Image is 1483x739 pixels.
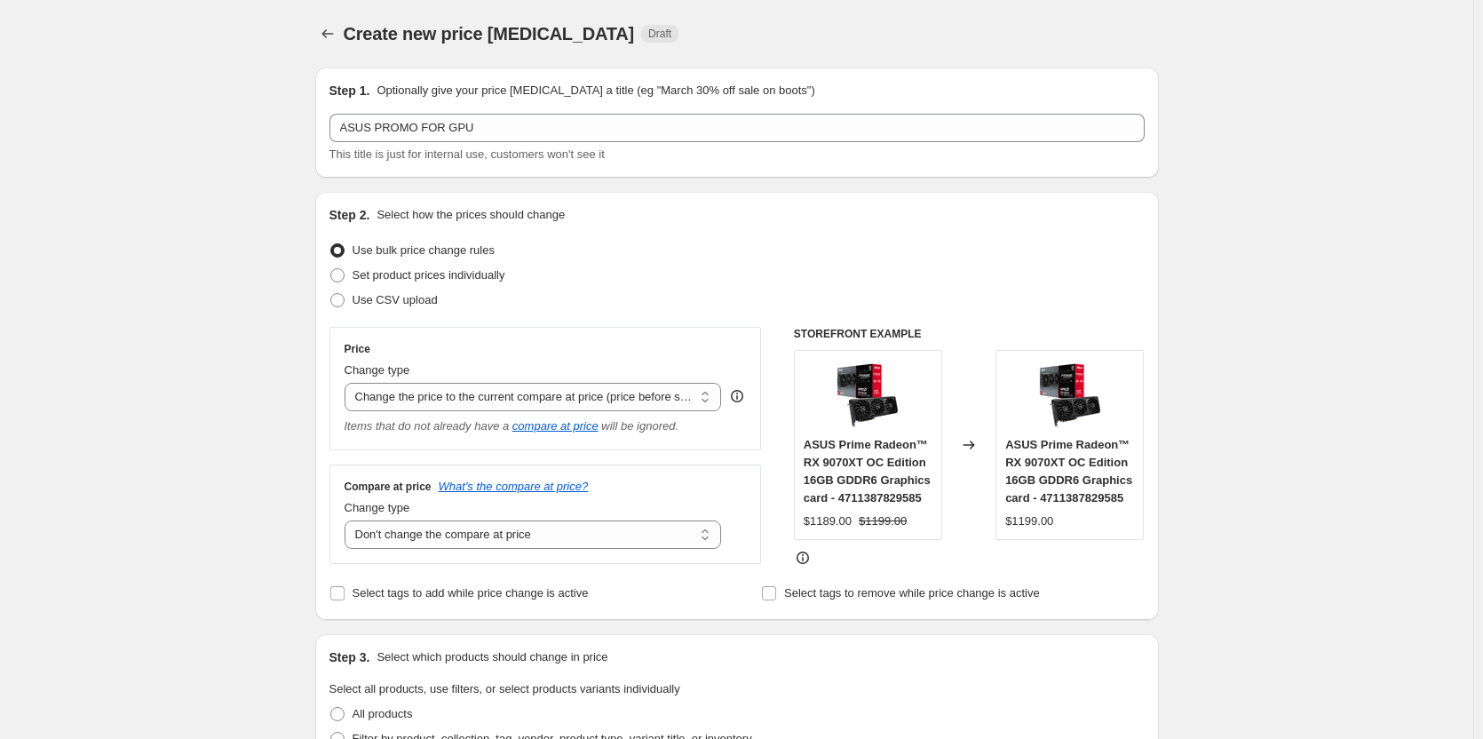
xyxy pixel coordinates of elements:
p: Select how the prices should change [377,206,565,224]
span: Use CSV upload [353,293,438,306]
input: 30% off holiday sale [329,114,1145,142]
div: help [728,387,746,405]
i: Items that do not already have a [345,419,510,433]
button: Price change jobs [315,21,340,46]
img: PRIME-RX9070XT-O16G_80x.jpg [1035,360,1106,431]
h3: Compare at price [345,480,432,494]
i: will be ignored. [601,419,678,433]
p: Select which products should change in price [377,648,607,666]
h2: Step 1. [329,82,370,99]
h3: Price [345,342,370,356]
span: Create new price [MEDICAL_DATA] [344,24,635,44]
h2: Step 3. [329,648,370,666]
span: ASUS Prime Radeon™ RX 9070XT OC Edition 16GB GDDR6 Graphics card - 4711387829585 [1005,438,1132,505]
span: Draft [648,27,671,41]
span: This title is just for internal use, customers won't see it [329,147,605,161]
span: Change type [345,363,410,377]
h2: Step 2. [329,206,370,224]
span: Change type [345,501,410,514]
img: PRIME-RX9070XT-O16G_80x.jpg [832,360,903,431]
span: Use bulk price change rules [353,243,495,257]
button: compare at price [512,419,599,433]
span: Select tags to remove while price change is active [784,586,1040,600]
h6: STOREFRONT EXAMPLE [794,327,1145,341]
span: Select tags to add while price change is active [353,586,589,600]
strike: $1199.00 [859,513,907,530]
span: All products [353,707,413,720]
button: What's the compare at price? [439,480,589,493]
div: $1199.00 [1005,513,1053,530]
span: Select all products, use filters, or select products variants individually [329,682,680,695]
p: Optionally give your price [MEDICAL_DATA] a title (eg "March 30% off sale on boots") [377,82,814,99]
span: Set product prices individually [353,268,505,282]
div: $1189.00 [804,513,852,530]
span: ASUS Prime Radeon™ RX 9070XT OC Edition 16GB GDDR6 Graphics card - 4711387829585 [804,438,931,505]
